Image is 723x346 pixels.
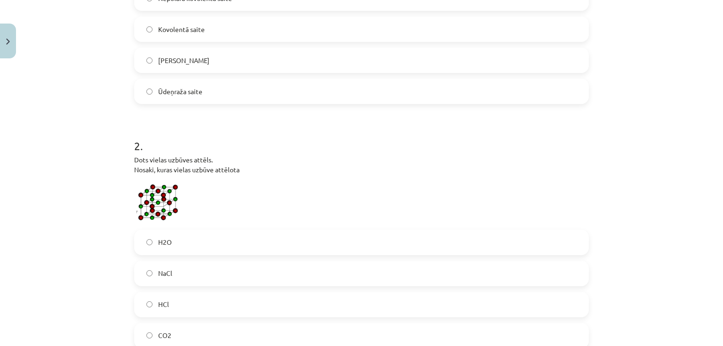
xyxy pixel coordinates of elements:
[158,330,171,340] span: CO2
[134,155,589,224] p: Dots vielas uzbūves attēls. Nosaki, kuras vielas uzbūve attēlota
[158,87,202,97] span: Ūdeņraža saite
[158,24,205,34] span: Kovolentā saite
[146,57,153,64] input: [PERSON_NAME]
[6,39,10,45] img: icon-close-lesson-0947bae3869378f0d4975bcd49f059093ad1ed9edebbc8119c70593378902aed.svg
[158,56,209,65] span: [PERSON_NAME]
[146,270,153,276] input: NaCl
[134,123,589,152] h1: 2 .
[146,301,153,307] input: HCl
[158,237,172,247] span: H2O
[158,299,169,309] span: HCl
[146,26,153,32] input: Kovolentā saite
[146,89,153,95] input: Ūdeņraža saite
[158,268,172,278] span: NaCl
[146,239,153,245] input: H2O
[146,332,153,338] input: CO2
